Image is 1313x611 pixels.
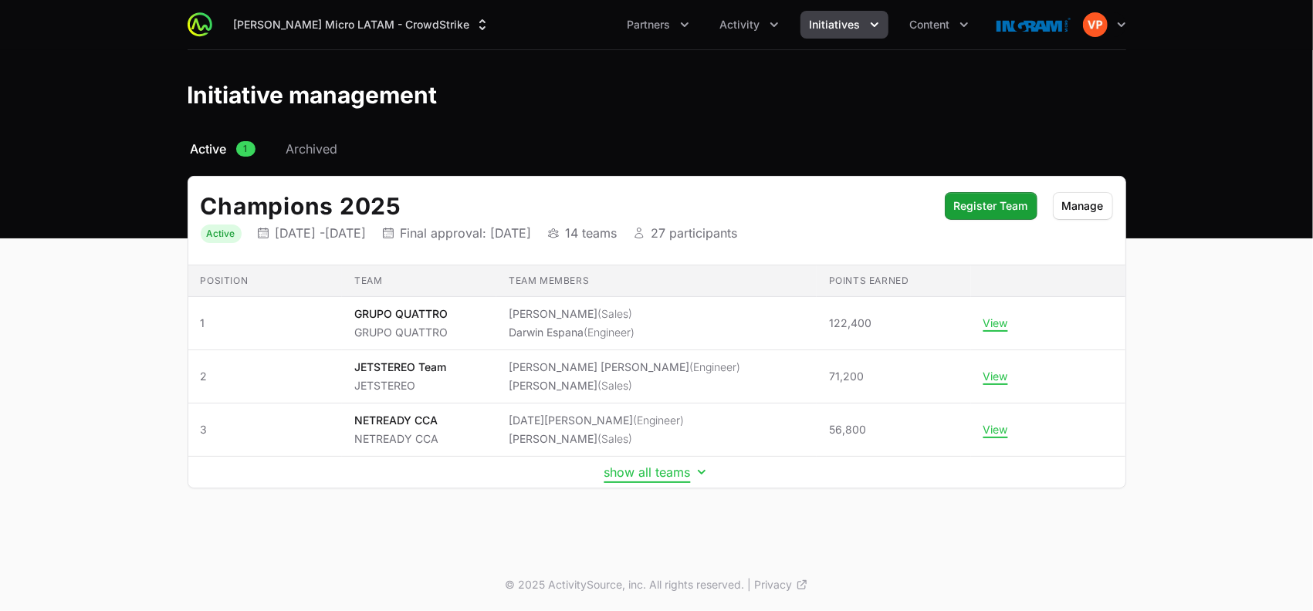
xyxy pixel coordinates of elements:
span: Content [910,17,950,32]
button: View [983,370,1008,383]
th: Points earned [817,265,971,297]
div: Initiative details [188,176,1126,488]
span: | [748,577,752,592]
button: Partners [618,11,699,39]
img: Vanessa ParedesAyala [1083,12,1108,37]
p: NETREADY CCA [354,413,438,428]
span: Partners [628,17,671,32]
th: Position [188,265,343,297]
img: Ingram Micro LATAM [997,9,1071,40]
h1: Initiative management [188,81,438,109]
span: Initiatives [810,17,861,32]
th: Team [342,265,496,297]
button: View [983,423,1008,437]
button: Register Team [945,192,1037,220]
button: show all teams [604,464,709,480]
nav: Initiative activity log navigation [188,140,1126,158]
p: © 2025 ActivitySource, inc. All rights reserved. [506,577,745,592]
span: (Engineer) [633,414,684,427]
span: Register Team [954,197,1028,215]
p: JETSTEREO Team [354,360,446,375]
li: [DATE][PERSON_NAME] [509,413,684,428]
span: (Sales) [597,379,632,392]
p: GRUPO QUATTRO [354,325,448,340]
span: Archived [286,140,338,158]
div: Main navigation [212,11,978,39]
span: 122,400 [829,316,871,331]
span: 1 [201,316,330,331]
h2: Champions 2025 [201,192,929,220]
span: 71,200 [829,369,864,384]
div: Partners menu [618,11,699,39]
button: Activity [711,11,788,39]
span: 3 [201,422,330,437]
span: (Engineer) [689,360,740,373]
p: JETSTEREO [354,378,446,393]
button: Content [901,11,978,39]
span: (Sales) [597,307,632,320]
span: (Engineer) [584,326,635,339]
p: [DATE] - [DATE] [276,225,367,241]
span: 1 [236,141,255,157]
p: GRUPO QUATTRO [354,306,448,322]
button: Manage [1053,192,1113,220]
p: NETREADY CCA [354,431,438,447]
a: Archived [283,140,341,158]
a: Active1 [188,140,259,158]
div: Supplier switch menu [225,11,499,39]
p: 27 participants [651,225,738,241]
span: (Sales) [597,432,632,445]
th: Team members [496,265,817,297]
span: Active [191,140,227,158]
img: ActivitySource [188,12,212,37]
span: 56,800 [829,422,866,437]
p: 14 teams [566,225,618,241]
div: Activity menu [711,11,788,39]
span: 2 [201,369,330,384]
button: View [983,316,1008,330]
li: Darwin Espana [509,325,635,340]
button: [PERSON_NAME] Micro LATAM - CrowdStrike [225,11,499,39]
li: [PERSON_NAME] [509,431,684,447]
a: Privacy [755,577,808,592]
li: [PERSON_NAME] [509,306,635,322]
li: [PERSON_NAME] [PERSON_NAME] [509,360,740,375]
button: Initiatives [800,11,888,39]
span: Manage [1062,197,1104,215]
p: Final approval: [DATE] [401,225,532,241]
span: Activity [720,17,760,32]
div: Initiatives menu [800,11,888,39]
div: Content menu [901,11,978,39]
li: [PERSON_NAME] [509,378,740,393]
